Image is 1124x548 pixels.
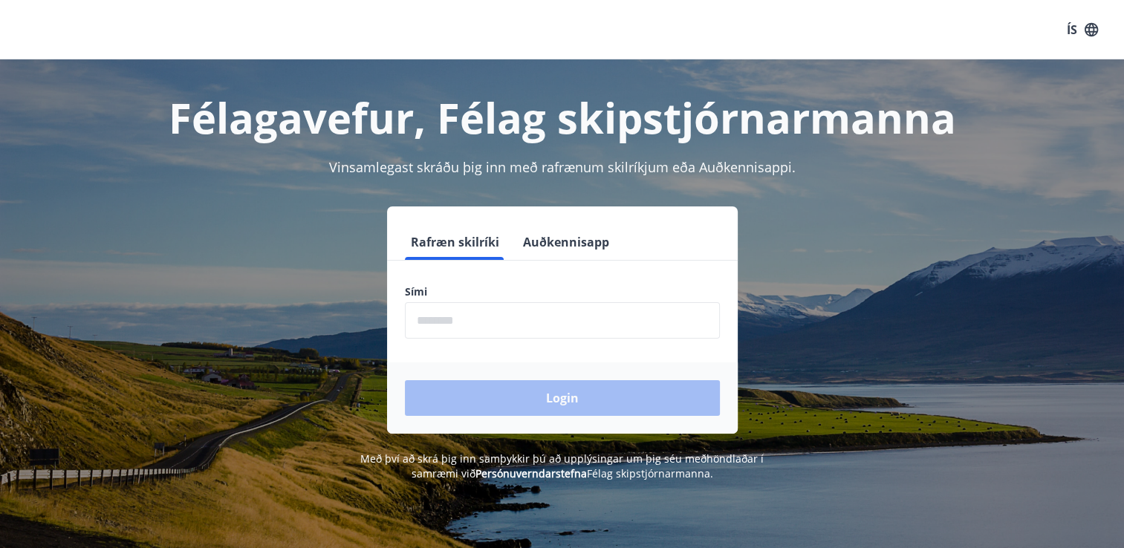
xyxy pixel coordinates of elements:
[475,466,587,480] a: Persónuverndarstefna
[360,451,764,480] span: Með því að skrá þig inn samþykkir þú að upplýsingar um þig séu meðhöndlaðar í samræmi við Félag s...
[405,284,720,299] label: Sími
[329,158,796,176] span: Vinsamlegast skráðu þig inn með rafrænum skilríkjum eða Auðkennisappi.
[517,224,615,260] button: Auðkennisapp
[1059,16,1106,43] button: ÍS
[45,89,1079,146] h1: Félagavefur, Félag skipstjórnarmanna
[405,224,505,260] button: Rafræn skilríki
